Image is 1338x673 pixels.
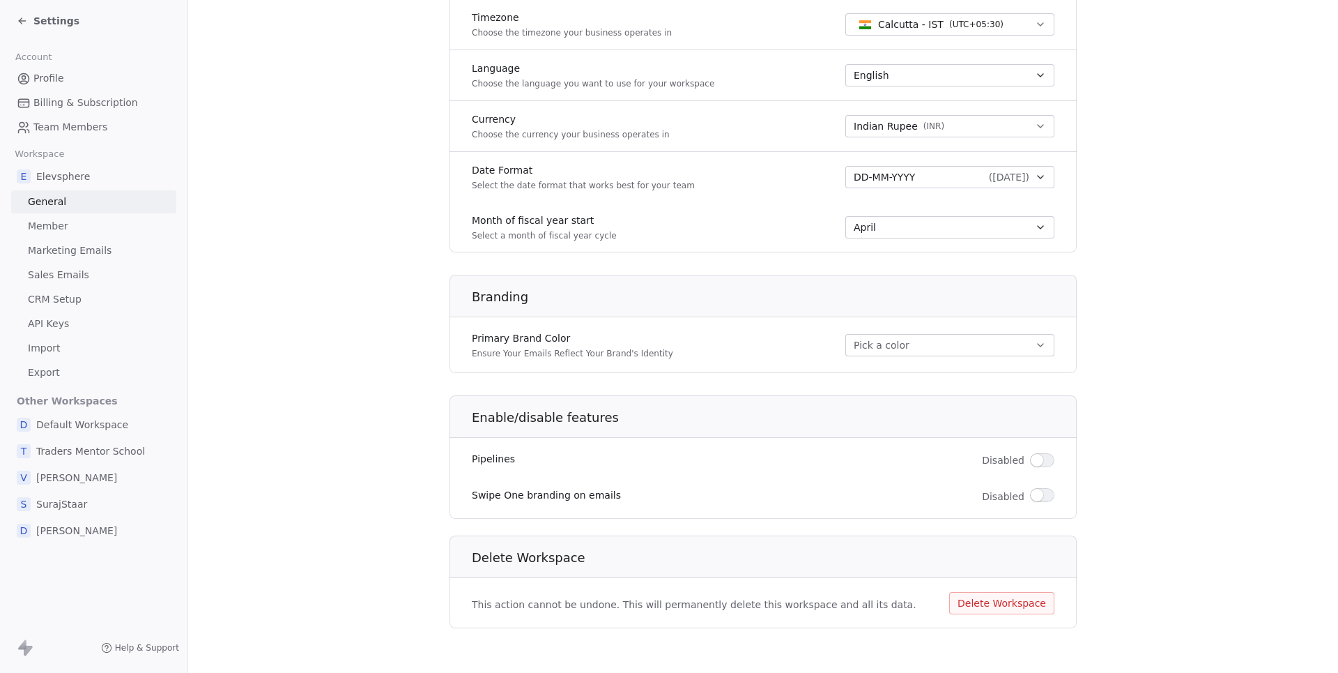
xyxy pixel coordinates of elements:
span: Other Workspaces [11,390,123,412]
span: Settings [33,14,79,28]
span: Member [28,219,68,234]
a: Billing & Subscription [11,91,176,114]
p: Select the date format that works best for your team [472,180,695,191]
span: D [17,524,31,538]
span: Billing & Subscription [33,96,138,110]
span: Workspace [9,144,70,165]
span: ( UTC+05:30 ) [949,18,1003,31]
span: Account [9,47,58,68]
p: Choose the timezone your business operates in [472,27,672,38]
p: Choose the currency your business operates in [472,129,670,140]
span: DD-MM-YYYY [854,170,915,184]
span: E [17,169,31,183]
button: Pick a color [845,334,1054,356]
span: T [17,444,31,458]
span: April [854,220,876,234]
a: Team Members [11,116,176,139]
span: Traders Mentor School [36,444,145,458]
label: Primary Brand Color [472,331,673,345]
a: General [11,190,176,213]
label: Currency [472,112,670,126]
span: Default Workspace [36,418,128,432]
span: Profile [33,71,64,86]
span: S [17,497,31,511]
a: Settings [17,14,79,28]
label: Swipe One branding on emails [472,488,621,502]
a: Profile [11,67,176,90]
h1: Delete Workspace [472,550,1077,566]
span: SurajStaar [36,497,87,511]
label: Language [472,61,714,75]
span: D [17,418,31,432]
span: Team Members [33,120,107,135]
span: V [17,471,31,485]
span: Disabled [982,490,1024,504]
span: Elevsphere [36,169,90,183]
span: Calcutta - IST [878,17,944,31]
span: CRM Setup [28,292,82,307]
span: English [854,68,889,82]
span: Marketing Emails [28,243,111,258]
p: Ensure Your Emails Reflect Your Brand's Identity [472,348,673,359]
span: Indian Rupee [854,119,918,134]
p: Select a month of fiscal year cycle [472,230,617,241]
label: Date Format [472,163,695,177]
span: ( [DATE] ) [989,170,1029,184]
button: Calcutta - IST(UTC+05:30) [845,13,1054,36]
label: Pipelines [472,452,515,466]
label: Timezone [472,10,672,24]
a: Member [11,215,176,238]
button: Delete Workspace [949,592,1054,614]
span: [PERSON_NAME] [36,524,117,538]
h1: Branding [472,289,1077,305]
span: Help & Support [115,642,179,653]
a: Export [11,361,176,384]
span: Sales Emails [28,268,89,282]
span: Import [28,341,60,356]
a: Marketing Emails [11,239,176,262]
p: Choose the language you want to use for your workspace [472,78,714,89]
span: Export [28,365,60,380]
span: API Keys [28,317,69,331]
span: ( INR ) [923,121,944,132]
h1: Enable/disable features [472,409,1077,426]
a: API Keys [11,312,176,335]
a: Import [11,337,176,360]
a: Help & Support [101,642,179,653]
label: Month of fiscal year start [472,213,617,227]
a: CRM Setup [11,288,176,311]
span: General [28,195,66,209]
span: Disabled [982,453,1024,467]
span: [PERSON_NAME] [36,471,117,485]
a: Sales Emails [11,264,176,287]
button: Indian Rupee(INR) [845,115,1054,137]
span: This action cannot be undone. This will permanently delete this workspace and all its data. [472,598,916,612]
